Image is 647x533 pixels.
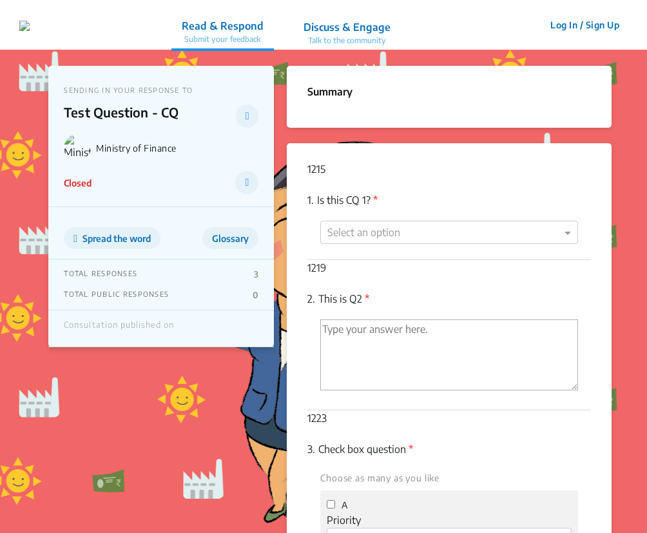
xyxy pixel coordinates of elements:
[182,34,264,45] p: Submit your feedback
[253,290,258,300] p: 0
[254,269,258,279] p: 3
[307,260,590,410] div: 1219
[320,319,577,390] textarea: 'Type your answer here.' | translate
[307,292,315,305] span: 2.
[307,443,315,456] span: 3.
[82,233,151,244] span: Spread the word
[304,35,391,46] p: Talk to the community
[307,161,590,260] div: 1215
[307,441,590,457] p: Check box question
[64,320,174,337] div: Consultation published on
[327,512,361,528] label: Priority
[342,499,348,510] span: A
[64,269,137,279] p: TOTAL RESPONSES
[542,15,628,35] button: Log In / Sign Up
[19,21,30,31] img: navlogo.png
[304,19,391,35] p: Discuss & Engage
[320,471,439,485] label: Choose as many as you like
[202,227,258,249] button: Glossary
[64,86,258,94] p: SENDING IN YOUR RESPONSE TO
[307,192,590,208] p: Is this CQ 1?
[307,84,352,99] p: Summary
[307,194,314,206] span: 1.
[182,18,264,34] p: Read & Respond
[307,291,590,307] p: This is Q2
[64,134,91,161] img: Ministry of Finance logo
[327,500,335,508] input: A
[64,227,160,249] button: Spread the word
[64,176,92,190] p: Closed
[64,290,169,300] p: TOTAL PUBLIC RESPONSES
[96,143,258,154] p: Ministry of Finance
[212,233,249,244] span: Glossary
[64,105,236,128] p: Test Question - CQ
